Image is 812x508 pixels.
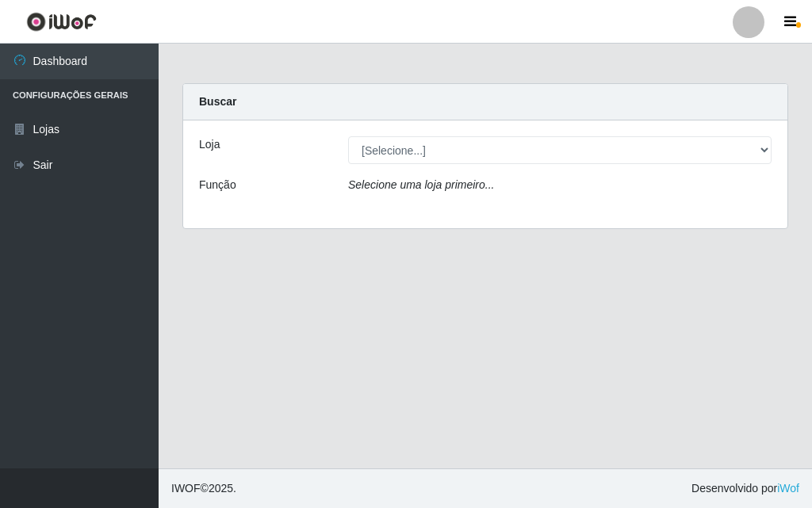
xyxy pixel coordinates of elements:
label: Função [199,177,236,193]
label: Loja [199,136,220,153]
span: Desenvolvido por [691,480,799,497]
i: Selecione uma loja primeiro... [348,178,494,191]
span: IWOF [171,482,201,495]
strong: Buscar [199,95,236,108]
a: iWof [777,482,799,495]
img: CoreUI Logo [26,12,97,32]
span: © 2025 . [171,480,236,497]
